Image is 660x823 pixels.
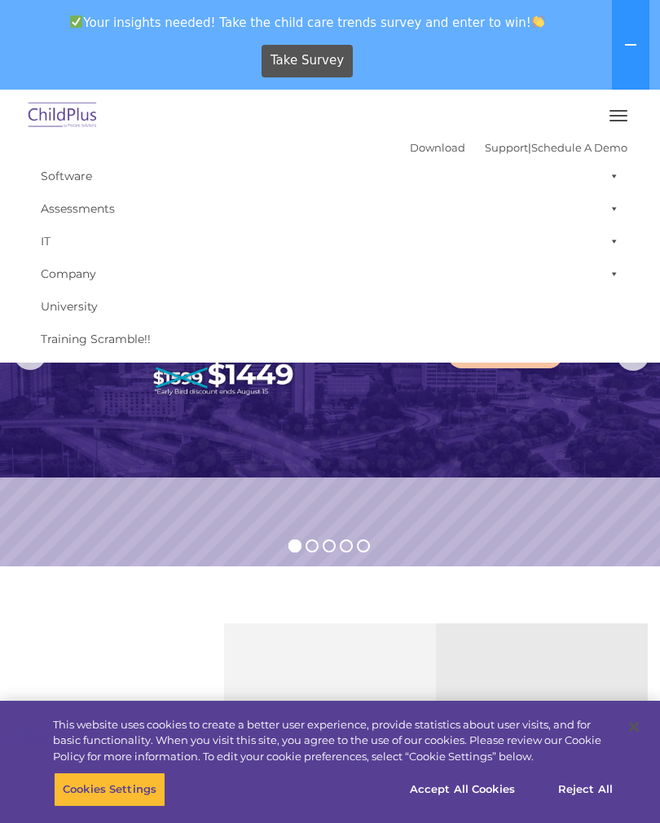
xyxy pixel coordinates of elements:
[54,772,165,807] button: Cookies Settings
[616,709,652,745] button: Close
[33,225,627,257] a: IT
[70,15,82,28] img: ✅
[271,46,344,75] span: Take Survey
[33,257,627,290] a: Company
[532,15,544,28] img: 👏
[33,290,627,323] a: University
[485,141,528,154] a: Support
[33,192,627,225] a: Assessments
[401,772,524,807] button: Accept All Cookies
[535,772,636,807] button: Reject All
[410,141,627,154] font: |
[531,141,627,154] a: Schedule A Demo
[33,160,627,192] a: Software
[33,323,627,355] a: Training Scramble!!
[410,141,465,154] a: Download
[262,45,354,77] a: Take Survey
[24,97,101,135] img: ChildPlus by Procare Solutions
[53,717,614,765] div: This website uses cookies to create a better user experience, provide statistics about user visit...
[7,7,609,38] span: Your insights needed! Take the child care trends survey and enter to win!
